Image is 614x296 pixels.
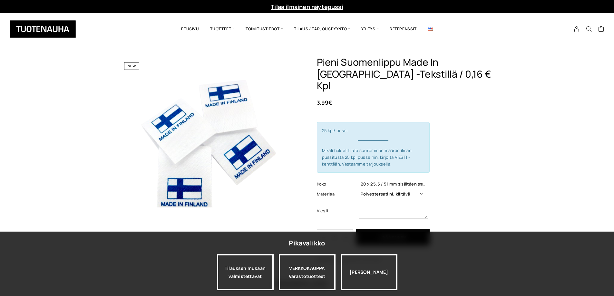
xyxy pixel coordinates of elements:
a: My Account [570,26,583,32]
div: Pikavalikko [289,237,325,249]
span: € [328,99,332,106]
label: Viesti [317,207,357,214]
bdi: 3,99 [317,99,332,106]
img: English [428,27,433,31]
h1: Pieni Suomenlippu Made in [GEOGRAPHIC_DATA] -tekstillä / 0,16 € kpl [317,56,496,92]
span: Tilaus / Tarjouspyyntö [288,18,356,40]
label: Materiaali [317,191,357,197]
button: Lisää koriin [356,229,430,245]
button: Search [583,26,595,32]
a: Referenssit [384,18,422,40]
span: Tuotteet [205,18,240,40]
img: Untitled19 [119,56,289,227]
div: [PERSON_NAME] [341,254,397,290]
a: Cart [598,26,604,33]
a: Tilaa ilmainen näytepussi [271,3,343,11]
span: Yritys [356,18,384,40]
a: Tilauksen mukaan valmistettavat [217,254,274,290]
span: 25 kpl/ pussi Mikäli haluat tilata suuremman määrän ilman pussitusta 25 kpl pusseihin, kirjoita V... [322,128,424,167]
div: VERKKOKAUPPA Varastotuotteet [279,254,336,290]
a: Etusivu [176,18,204,40]
span: Toimitustiedot [240,18,288,40]
label: Koko [317,181,357,187]
a: VERKKOKAUPPAVarastotuotteet [279,254,336,290]
input: Määrä [326,230,344,245]
img: Tuotenauha Oy [10,20,76,38]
